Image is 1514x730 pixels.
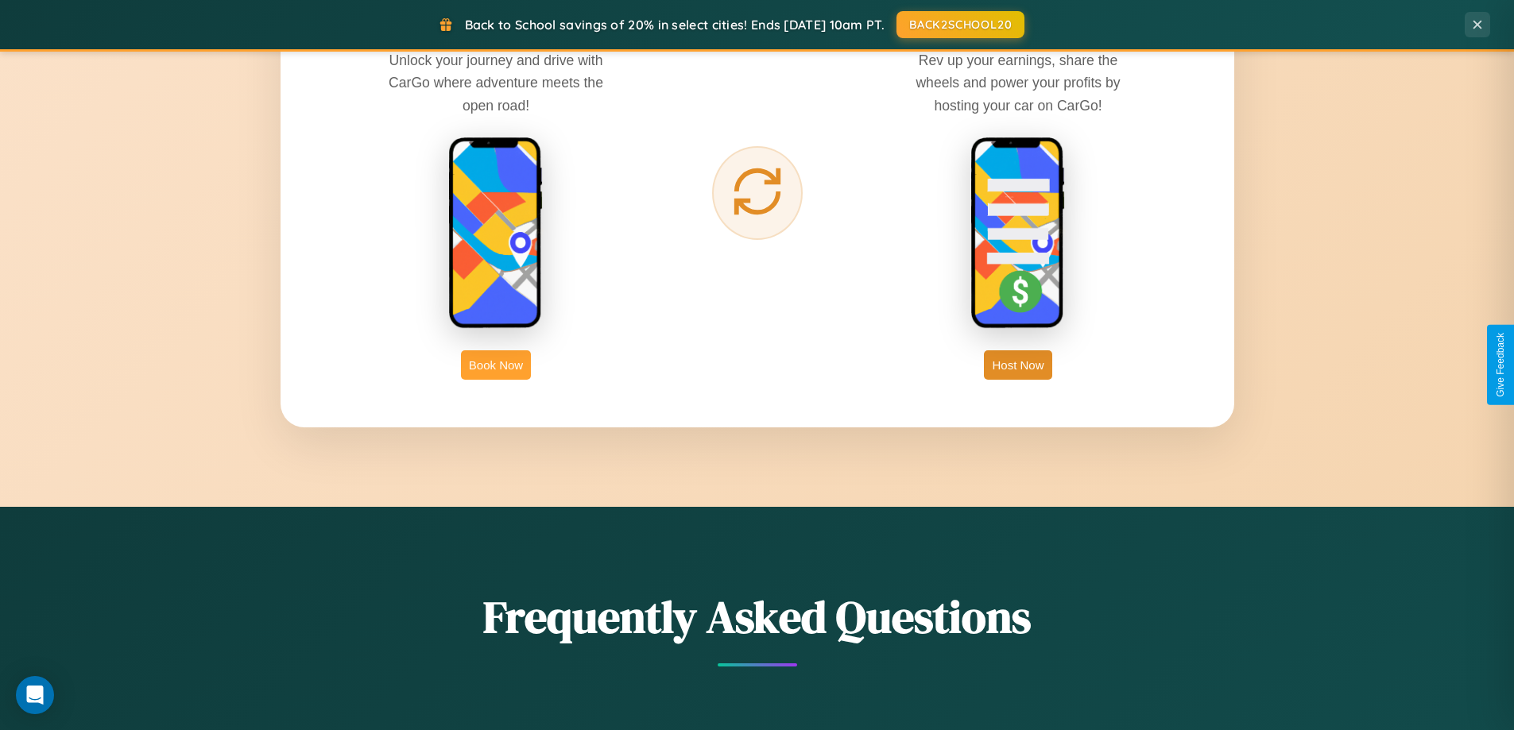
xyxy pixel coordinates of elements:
img: rent phone [448,137,544,330]
h2: Frequently Asked Questions [281,586,1234,647]
button: Host Now [984,350,1051,380]
div: Open Intercom Messenger [16,676,54,714]
p: Rev up your earnings, share the wheels and power your profits by hosting your car on CarGo! [899,49,1137,116]
img: host phone [970,137,1066,330]
div: Give Feedback [1495,333,1506,397]
span: Back to School savings of 20% in select cities! Ends [DATE] 10am PT. [465,17,885,33]
p: Unlock your journey and drive with CarGo where adventure meets the open road! [377,49,615,116]
button: Book Now [461,350,531,380]
button: BACK2SCHOOL20 [896,11,1024,38]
